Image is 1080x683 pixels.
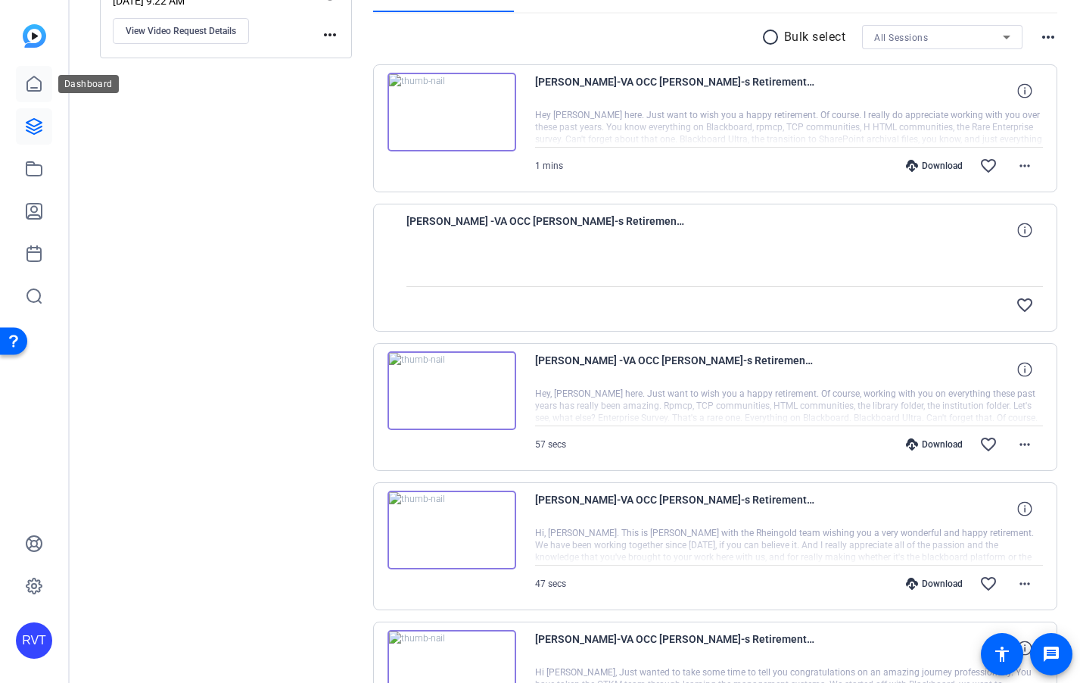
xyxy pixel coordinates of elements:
div: Dashboard [58,75,119,93]
span: [PERSON_NAME]-VA OCC [PERSON_NAME]-s Retirement Video-[PERSON_NAME]-s Retirement Video Submission... [535,630,815,666]
div: Download [898,578,970,590]
mat-icon: message [1042,645,1060,663]
span: 1 mins [535,161,563,171]
img: thumb-nail [387,491,516,569]
p: Bulk select [784,28,846,46]
mat-icon: more_horiz [1039,28,1057,46]
span: [PERSON_NAME]-VA OCC [PERSON_NAME]-s Retirement Video-[PERSON_NAME]-s Retirement Video Submission... [535,73,815,109]
mat-icon: favorite_border [979,435,998,454]
span: 47 secs [535,579,566,589]
img: thumb-nail [387,351,516,430]
mat-icon: accessibility [993,645,1011,663]
mat-icon: favorite_border [1016,296,1034,314]
mat-icon: favorite_border [979,157,998,175]
div: RVT [16,622,52,659]
mat-icon: favorite_border [979,575,998,593]
span: [PERSON_NAME]-VA OCC [PERSON_NAME]-s Retirement Video-[PERSON_NAME]-s Retirement Video Submission... [535,491,815,527]
span: [PERSON_NAME] -VA OCC [PERSON_NAME]-s Retirement Video-[PERSON_NAME]-s Retirement Video Submissio... [535,351,815,388]
img: blue-gradient.svg [23,24,46,48]
span: [PERSON_NAME] -VA OCC [PERSON_NAME]-s Retirement Video-[PERSON_NAME]-s Retirement Video Submissio... [406,212,686,248]
mat-icon: radio_button_unchecked [761,28,784,46]
mat-icon: more_horiz [1016,575,1034,593]
button: View Video Request Details [113,18,249,44]
span: 57 secs [535,439,566,450]
mat-icon: more_horiz [1016,157,1034,175]
span: All Sessions [874,33,928,43]
div: Download [898,438,970,451]
div: Download [898,160,970,172]
mat-icon: more_horiz [321,26,339,44]
img: thumb-nail [387,73,516,151]
span: View Video Request Details [126,25,236,37]
mat-icon: more_horiz [1016,435,1034,454]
